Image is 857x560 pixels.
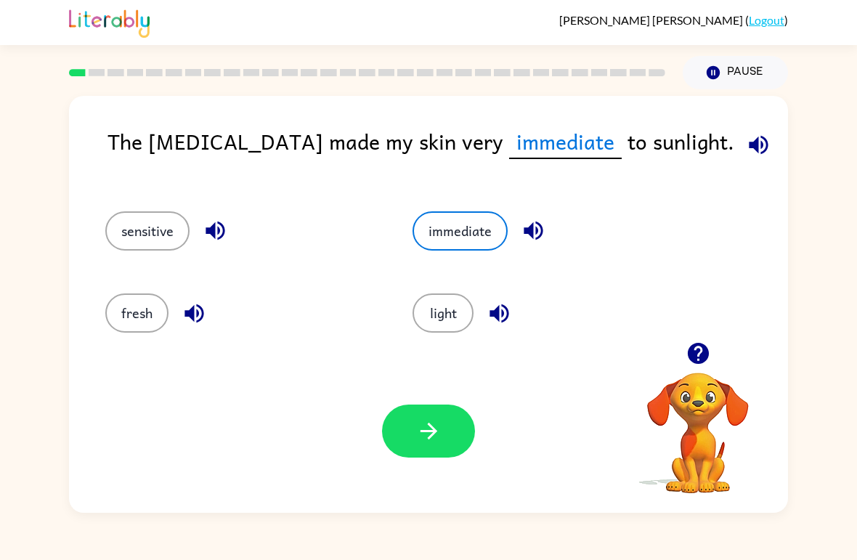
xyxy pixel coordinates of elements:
div: The [MEDICAL_DATA] made my skin very to sunlight. [107,125,788,182]
button: fresh [105,293,168,333]
a: Logout [749,13,784,27]
video: Your browser must support playing .mp4 files to use Literably. Please try using another browser. [625,350,771,495]
span: immediate [509,125,622,159]
span: [PERSON_NAME] [PERSON_NAME] [559,13,745,27]
div: ( ) [559,13,788,27]
button: sensitive [105,211,190,251]
button: Pause [683,56,788,89]
button: immediate [413,211,508,251]
button: light [413,293,474,333]
img: Literably [69,6,150,38]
